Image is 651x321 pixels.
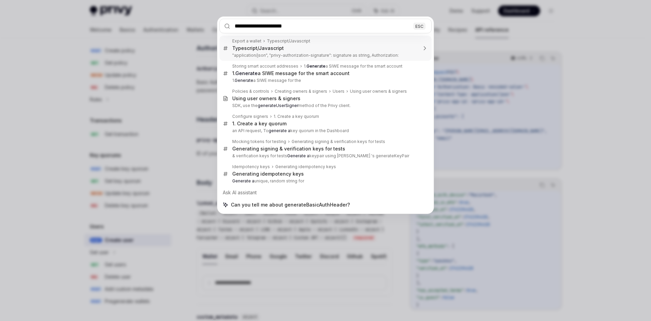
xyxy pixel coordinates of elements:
div: Generating idempotency keys [232,171,304,177]
b: Generate [235,70,258,76]
b: generateUserSigner [258,103,298,108]
p: unique, random string for [232,178,417,184]
div: Configure signers [232,114,268,119]
div: Typescript/Javascript [232,45,284,51]
div: Policies & controls [232,89,269,94]
div: 1. a SIWE message for the smart account [304,64,402,69]
div: Generating idempotency keys [275,164,336,170]
div: Creating owners & signers [275,89,327,94]
div: 1. Create a key quorum [274,114,319,119]
b: generate a [269,128,290,133]
div: 1. Create a key quorum [232,121,287,127]
div: Generating signing & verification keys for tests [292,139,385,144]
span: Can you tell me about generateBasicAuthHeader? [231,201,350,208]
div: Storing smart account addresses [232,64,298,69]
div: Using user owners & signers [232,95,300,102]
div: Mocking tokens for testing [232,139,286,144]
b: Generate [307,64,325,69]
div: Idempotency keys [232,164,270,170]
div: Generating signing & verification keys for tests [232,146,345,152]
div: ESC [413,22,426,30]
p: "application/json", "privy-authorization-signature": signature as string, Authorization: [232,53,417,58]
b: Generate [235,78,253,83]
p: an API request, To key quorum in the Dashboard [232,128,417,133]
b: Generate a [287,153,309,158]
div: Users [333,89,344,94]
p: 1. a SIWE message for the [232,78,417,83]
p: & verification keys for tests keypair using [PERSON_NAME] 's generateKeyPair [232,153,417,159]
div: Export a wallet [232,38,261,44]
p: SDK, use the method of the Privy client. [232,103,417,108]
b: Generate a [232,178,254,183]
div: Typescript/Javascript [267,38,310,44]
div: Using user owners & signers [350,89,407,94]
div: Ask AI assistant [219,186,432,199]
div: 1. a SIWE message for the smart account [232,70,350,76]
